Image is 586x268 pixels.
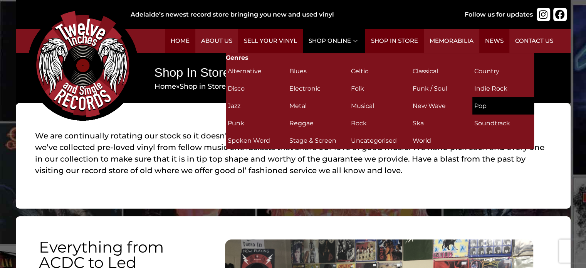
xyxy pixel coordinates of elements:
h2: Funk / Soul [413,82,470,95]
h2: Folk [351,82,409,95]
h2: Celtic [351,64,409,78]
a: Visit product category Uncategorised [349,132,411,149]
h2: New Wave [413,99,470,113]
a: Visit product category Musical [349,97,411,115]
a: Visit product category Alternative [226,62,287,80]
h2: Stage & Screen [289,134,347,147]
a: Visit product category Jazz [226,97,287,115]
a: Shop Online [303,29,365,53]
a: Visit product category Metal [287,97,349,115]
a: Memorabilia [424,29,479,53]
h2: Rock [351,116,409,130]
h2: Soundtrack [474,116,532,130]
h2: Spoken Word [228,134,285,147]
h2: Indie Rock [474,82,532,95]
a: Visit product category Classical [411,62,472,80]
h2: Reggae [289,116,347,130]
h2: Musical [351,99,409,113]
h2: Blues [289,64,347,78]
a: Visit product category Pop [472,97,534,115]
span: » [154,82,226,91]
h2: Metal [289,99,347,113]
a: Visit product category Spoken Word [226,132,287,149]
a: Visit product category Ska [411,115,472,132]
h2: Punk [228,116,285,130]
h1: Shop In Store [154,64,543,81]
a: Shop in Store [365,29,424,53]
a: Visit product category New Wave [411,97,472,115]
h2: Country [474,64,532,78]
p: We are continually rotating our stock so it doesn’t all end up online. We try and give you the be... [35,130,551,176]
a: Visit product category Soundtrack [472,115,534,132]
span: Shop in Store [180,82,226,91]
h2: Electronic [289,82,347,95]
a: News [479,29,509,53]
h2: Disco [228,82,285,95]
h2: Alternative [228,64,285,78]
a: Home [165,29,195,53]
a: Visit product category World [411,132,472,149]
a: Visit product category Country [472,62,534,80]
h2: Ska [413,116,470,130]
a: Visit product category Punk [226,115,287,132]
a: Visit product category Funk / Soul [411,80,472,97]
a: Sell Your Vinyl [238,29,303,53]
h2: Pop [474,99,532,113]
h2: World [413,134,470,147]
strong: Genres [226,54,249,61]
div: Adelaide’s newest record store bringing you new and used vinyl [131,10,440,19]
h2: Classical [413,64,470,78]
h2: Jazz [228,99,285,113]
a: About Us [195,29,238,53]
a: Visit product category Blues [287,62,349,80]
a: Home [154,82,176,91]
a: Visit product category Reggae [287,115,349,132]
a: Visit product category Folk [349,80,411,97]
a: Visit product category Rock [349,115,411,132]
div: Follow us for updates [465,10,533,19]
h2: Uncategorised [351,134,409,147]
a: Visit product category Indie Rock [472,80,534,97]
a: Contact Us [509,29,559,53]
a: Visit product category Disco [226,80,287,97]
a: Visit product category Celtic [349,62,411,80]
a: Visit product category Stage & Screen [287,132,349,149]
a: Visit product category Electronic [287,80,349,97]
